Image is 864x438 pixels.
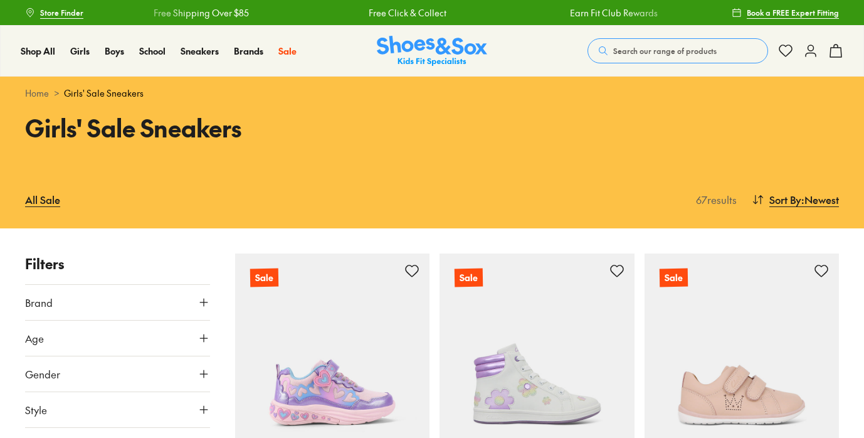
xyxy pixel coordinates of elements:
a: School [139,45,166,58]
span: Style [25,402,47,417]
span: Girls' Sale Sneakers [64,87,144,100]
a: Free Click & Collect [369,6,446,19]
a: Book a FREE Expert Fitting [732,1,839,24]
a: Sneakers [181,45,219,58]
a: Shop All [21,45,55,58]
span: Search our range of products [613,45,717,56]
p: Sale [455,269,483,287]
button: Style [25,392,210,427]
p: 67 results [691,192,737,207]
span: Sale [278,45,297,57]
img: SNS_Logo_Responsive.svg [377,36,487,67]
a: Shoes & Sox [377,36,487,67]
h1: Girls' Sale Sneakers [25,110,417,146]
span: Girls [70,45,90,57]
p: Sale [659,269,687,287]
span: Book a FREE Expert Fitting [747,7,839,18]
a: Free Shipping Over $85 [154,6,249,19]
span: Gender [25,366,60,382]
span: Brand [25,295,53,310]
span: : Newest [801,192,839,207]
span: Store Finder [40,7,83,18]
a: Girls [70,45,90,58]
a: Brands [234,45,263,58]
span: Brands [234,45,263,57]
span: Shop All [21,45,55,57]
button: Search our range of products [587,38,768,63]
a: Earn Fit Club Rewards [570,6,658,19]
button: Age [25,321,210,356]
span: Sneakers [181,45,219,57]
a: All Sale [25,186,60,213]
span: Sort By [769,192,801,207]
span: Age [25,331,44,346]
a: Home [25,87,49,100]
p: Filters [25,254,210,274]
div: > [25,87,839,100]
button: Brand [25,285,210,320]
button: Gender [25,356,210,392]
span: Boys [105,45,124,57]
p: Sale [250,269,278,287]
span: School [139,45,166,57]
a: Boys [105,45,124,58]
a: Sale [278,45,297,58]
a: Store Finder [25,1,83,24]
button: Sort By:Newest [752,186,839,213]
